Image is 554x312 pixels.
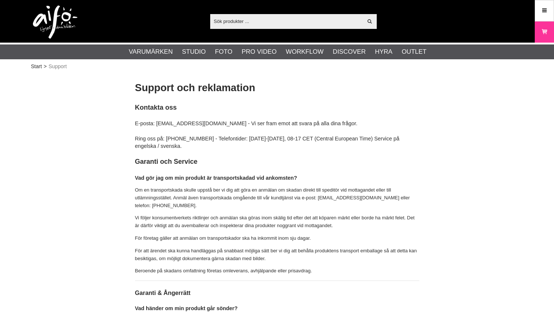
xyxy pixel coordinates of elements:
[215,47,232,57] a: Foto
[333,47,366,57] a: Discover
[129,47,173,57] a: Varumärken
[31,63,42,70] a: Start
[135,267,419,275] p: Beroende på skadans omfattning företas omleverans, avhjälpande eller prisavdrag.
[135,81,419,95] h1: Support och reklamation
[182,47,206,57] a: Studio
[135,305,238,311] strong: Vad händer om min produkt går sönder?
[135,214,419,230] p: Vi följer konsumentverkets riktlinjer och anmälan ska göras inom skälig tid efter det att köparen...
[135,235,419,242] p: För företag gäller att anmälan om transportskador ska ha inkommit inom sju dagar.
[135,103,419,112] h2: Kontakta oss
[33,6,77,39] img: logo.png
[402,47,426,57] a: Outlet
[135,186,419,209] p: Om en transportskada skulle uppstå ber vi dig att göra en anmälan om skadan direkt till speditör ...
[375,47,392,57] a: Hyra
[242,47,276,57] a: Pro Video
[135,120,419,127] h4: E-posta: [EMAIL_ADDRESS][DOMAIN_NAME] - Vi ser fram emot att svara på alla dina frågor.
[135,157,419,166] h2: Garanti och Service
[135,247,419,263] p: För att ärendet ska kunna handläggas på snabbast möjliga sätt ber vi dig att behålla produktens t...
[48,63,67,70] span: Support
[44,63,47,70] span: >
[286,47,323,57] a: Workflow
[135,175,297,181] strong: Vad gör jag om min produkt är transportskadad vid ankomsten?
[210,16,363,27] input: Sök produkter ...
[135,289,419,297] h3: Garanti & Ångerrätt
[135,135,419,150] h4: Ring oss på: [PHONE_NUMBER] - Telefontider: [DATE]-[DATE], 08-17 CET (Central European Time) Serv...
